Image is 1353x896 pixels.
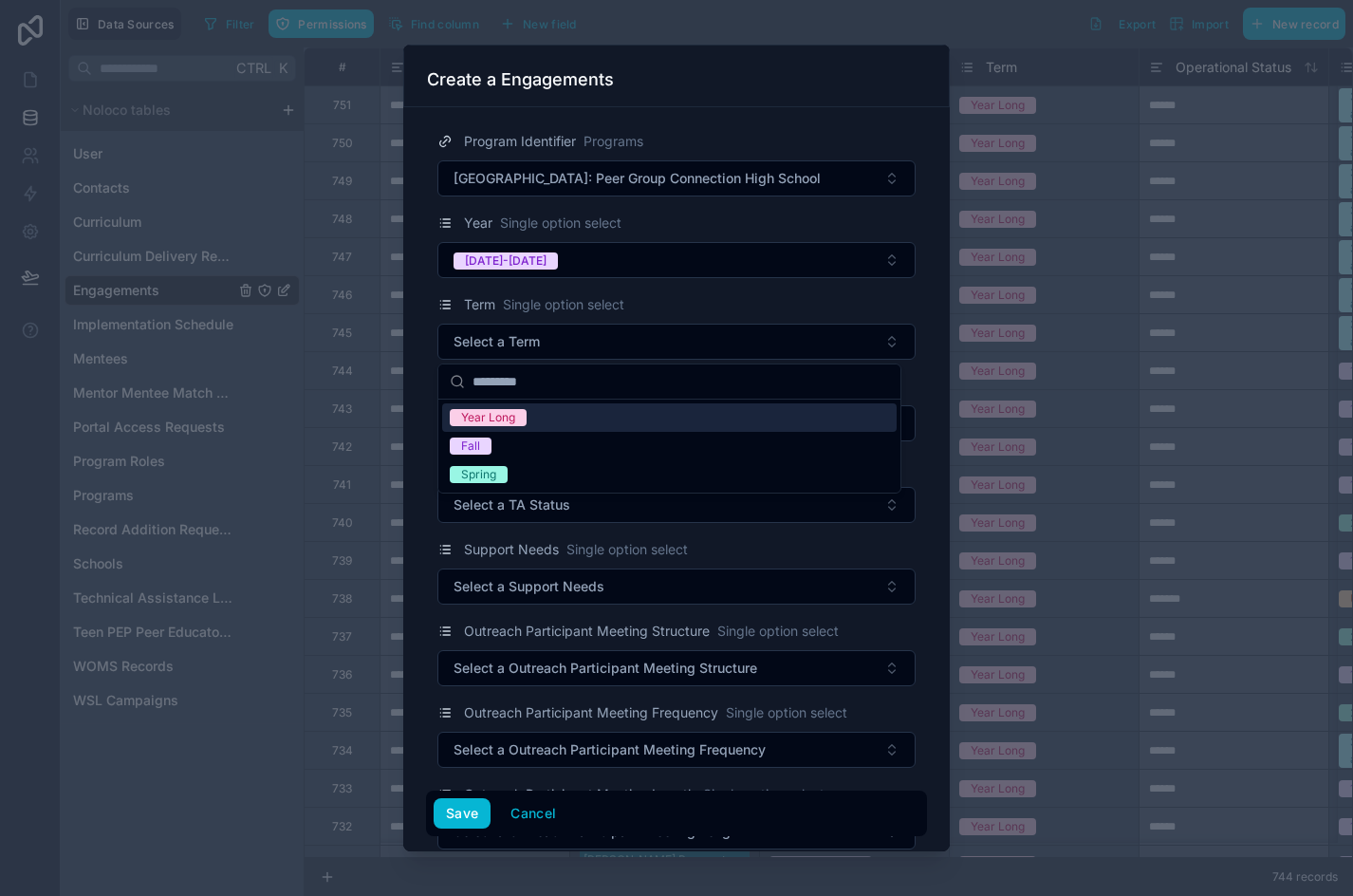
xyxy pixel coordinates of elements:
span: Single option select [717,622,839,641]
div: Suggestions [438,400,900,493]
span: Single option select [726,703,847,722]
span: Year [464,214,492,233]
button: Cancel [498,798,568,829]
div: Fall [461,438,480,455]
span: Programs [584,132,643,151]
span: [GEOGRAPHIC_DATA]: Peer Group Connection High School [454,169,821,188]
span: Outreach Participant Meeting Frequency [464,703,718,722]
div: Year Long [461,409,515,426]
span: Single option select [500,214,621,233]
span: Single option select [566,540,688,559]
button: Select Button [437,732,916,768]
button: Select Button [437,324,916,360]
span: Select a TA Status [454,495,570,514]
span: Outreach Participant Meeting Structure [464,622,710,641]
button: Select Button [437,650,916,686]
button: Select Button [437,160,916,196]
h3: Create a Engagements [427,68,614,91]
button: Select Button [437,487,916,523]
div: Spring [461,466,496,483]
span: Select a Outreach Participant Meeting Frequency [454,740,766,759]
span: Single option select [703,785,825,804]
span: Term [464,295,495,314]
span: Single option select [503,295,624,314]
span: Program Identifier [464,132,576,151]
button: Save [434,798,491,829]
button: Select Button [437,569,916,605]
span: Select a Outreach Participant Meeting Structure [454,659,757,678]
span: Outreach Participant Meeting Length [464,785,695,804]
span: Select a Term [454,332,540,351]
span: Select a Support Needs [454,577,604,596]
span: Support Needs [464,540,559,559]
div: [DATE]-[DATE] [465,252,547,270]
button: Select Button [437,242,916,278]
